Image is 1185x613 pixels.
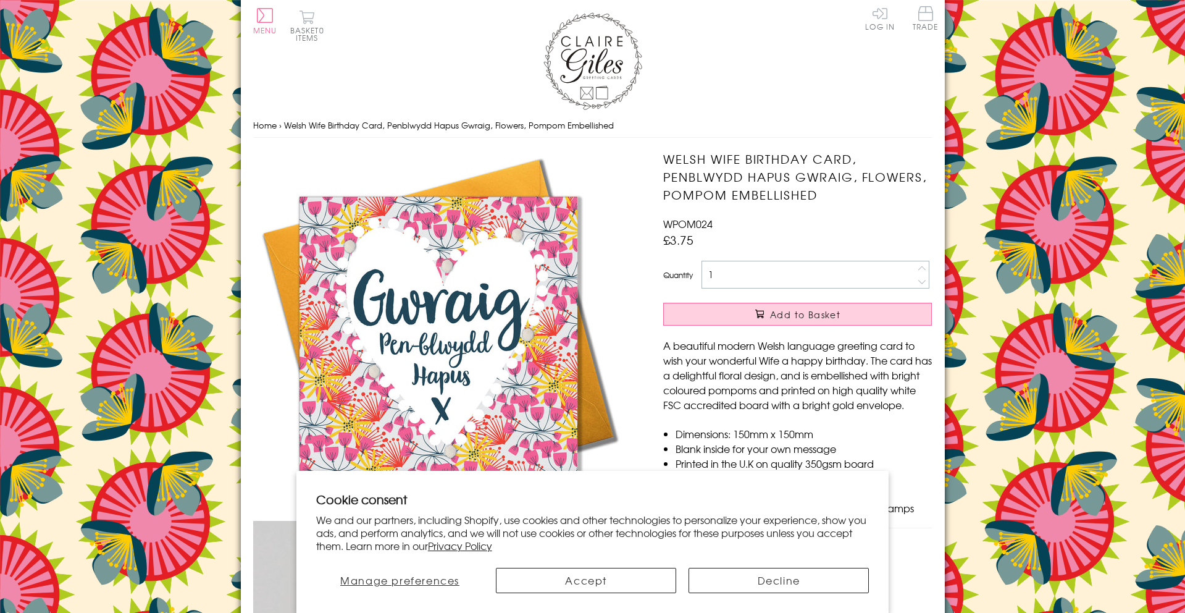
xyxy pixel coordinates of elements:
img: Welsh Wife Birthday Card, Penblwydd Hapus Gwraig, Flowers, Pompom Embellished [253,150,624,521]
a: Log In [865,6,895,30]
button: Decline [689,568,869,593]
h1: Welsh Wife Birthday Card, Penblwydd Hapus Gwraig, Flowers, Pompom Embellished [663,150,932,203]
span: WPOM024 [663,216,713,231]
span: › [279,119,282,131]
a: Home [253,119,277,131]
a: Privacy Policy [428,538,492,553]
button: Add to Basket [663,303,932,326]
span: Trade [913,6,939,30]
h2: Cookie consent [316,491,869,508]
li: Dimensions: 150mm x 150mm [676,426,932,441]
span: 0 items [296,25,324,43]
nav: breadcrumbs [253,113,932,138]
p: We and our partners, including Shopify, use cookies and other technologies to personalize your ex... [316,514,869,552]
a: Trade [913,6,939,33]
p: A beautiful modern Welsh language greeting card to wish your wonderful Wife a happy birthday. The... [663,338,932,412]
button: Accept [496,568,676,593]
span: Menu [253,25,277,36]
img: Claire Giles Greetings Cards [543,12,642,110]
label: Quantity [663,269,693,281]
li: Blank inside for your own message [676,441,932,456]
li: Printed in the U.K on quality 350gsm board [676,456,932,471]
span: Manage preferences [340,573,459,588]
span: £3.75 [663,231,693,248]
button: Manage preferences [316,568,484,593]
button: Menu [253,8,277,34]
button: Basket0 items [290,10,324,41]
span: Add to Basket [770,308,840,321]
span: Welsh Wife Birthday Card, Penblwydd Hapus Gwraig, Flowers, Pompom Embellished [284,119,614,131]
